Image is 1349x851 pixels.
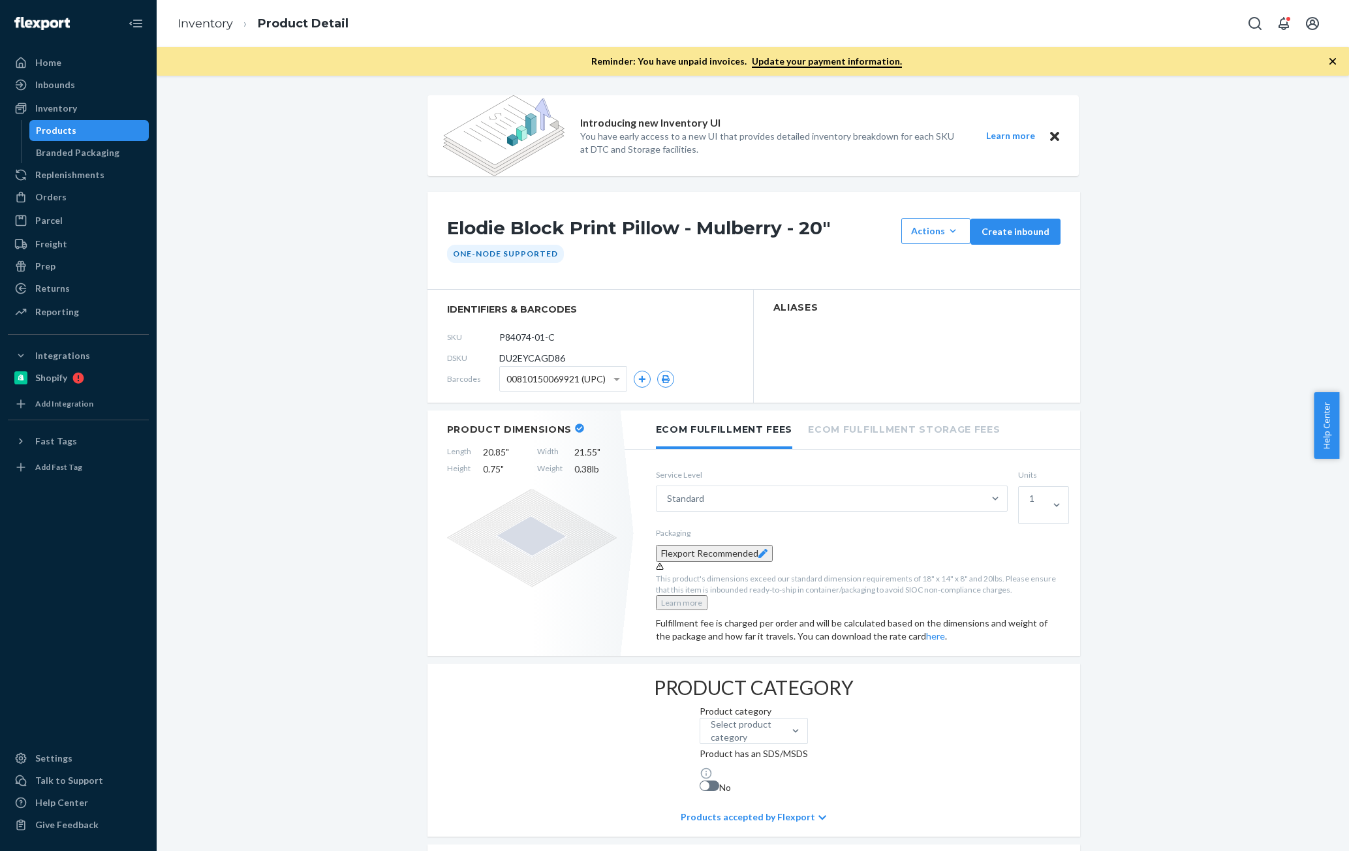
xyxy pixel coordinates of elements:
a: Parcel [8,210,149,231]
span: Weight [537,463,563,476]
button: Flexport Recommended [656,545,773,562]
span: No [719,782,731,793]
button: Give Feedback [8,814,149,835]
button: Open notifications [1271,10,1297,37]
div: Freight [35,238,67,251]
span: 20.85 [483,446,525,459]
span: " [506,446,509,457]
div: Shopify [35,371,67,384]
button: Close Navigation [123,10,149,37]
a: Talk to Support [8,770,149,791]
h1: Elodie Block Print Pillow - Mulberry - 20" [447,218,895,245]
a: Add Fast Tag [8,457,149,478]
div: Talk to Support [35,774,103,787]
p: You have early access to a new UI that provides detailed inventory breakdown for each SKU at DTC ... [580,130,963,156]
div: One-Node Supported [447,245,564,262]
div: Prep [35,260,55,273]
p: Introducing new Inventory UI [580,116,721,131]
a: Reporting [8,302,149,322]
h2: PRODUCT CATEGORY [654,677,854,698]
div: Inventory [35,102,77,115]
p: Product category [700,705,808,718]
a: Inbounds [8,74,149,95]
button: Actions [901,218,970,244]
div: Home [35,56,61,69]
div: Products accepted by Flexport [681,797,826,837]
img: new-reports-banner-icon.82668bd98b6a51aee86340f2a7b77ae3.png [443,95,565,176]
div: Select product category [711,718,784,744]
div: Reporting [35,305,79,318]
a: Products [29,120,149,141]
button: Open account menu [1299,10,1326,37]
label: Units [1018,469,1061,480]
div: Orders [35,191,67,204]
div: Actions [911,224,961,238]
h2: Aliases [773,303,1061,313]
a: here [926,630,945,642]
a: Add Integration [8,394,149,414]
span: DU2EYCAGD86 [499,352,565,365]
a: Settings [8,748,149,769]
span: 0.75 [483,463,525,476]
label: Service Level [656,469,1008,480]
button: Create inbound [970,219,1061,245]
div: Add Fast Tag [35,461,82,472]
div: Standard [667,492,704,505]
span: Barcodes [447,373,499,384]
li: Ecom Fulfillment Storage Fees [808,410,1000,446]
div: Inbounds [35,78,75,91]
a: Inventory [8,98,149,119]
button: Help Center [1314,392,1339,459]
div: Branded Packaging [36,146,119,159]
div: Settings [35,752,72,765]
div: Fulfillment fee is charged per order and will be calculated based on the dimensions and weight of... [656,617,1061,643]
a: Inventory [178,16,233,31]
a: Shopify [8,367,149,388]
span: Height [447,463,471,476]
div: Help Center [35,796,88,809]
span: Length [447,446,471,459]
button: Fast Tags [8,431,149,452]
div: Replenishments [35,168,104,181]
button: Open Search Box [1242,10,1268,37]
a: Replenishments [8,164,149,185]
button: Learn more [656,595,707,610]
div: Add Integration [35,398,93,409]
button: Learn more [978,128,1044,144]
button: Integrations [8,345,149,366]
p: Product has an SDS/MSDS [700,747,808,760]
p: Reminder: You have unpaid invoices. [591,55,902,68]
a: Freight [8,234,149,255]
a: Product Detail [258,16,349,31]
a: Home [8,52,149,73]
a: Prep [8,256,149,277]
a: Returns [8,278,149,299]
div: Products [36,124,76,137]
li: Ecom Fulfillment Fees [656,410,793,449]
a: Branded Packaging [29,142,149,163]
div: Fast Tags [35,435,77,448]
p: Packaging [656,527,1061,538]
button: Close [1046,128,1063,144]
span: 0.38 lb [574,463,617,476]
a: Update your payment information. [752,55,902,68]
ol: breadcrumbs [167,5,359,43]
div: Returns [35,282,70,295]
span: 00810150069921 (UPC) [506,368,606,390]
div: Integrations [35,349,90,362]
img: Flexport logo [14,17,70,30]
span: " [597,446,600,457]
h2: Product Dimensions [447,424,572,435]
span: Width [537,446,563,459]
div: 1 [1029,492,1034,505]
input: Standard [704,492,706,505]
a: Help Center [8,792,149,813]
span: SKU [447,332,499,343]
div: Parcel [35,214,63,227]
span: identifiers & barcodes [447,303,734,316]
span: DSKU [447,352,499,364]
div: This product's dimensions exceed our standard dimension requirements of 18" x 14" x 8" and 20lbs.... [656,573,1061,610]
span: " [501,463,504,474]
div: Give Feedback [35,818,99,831]
input: 1 [1029,505,1031,518]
